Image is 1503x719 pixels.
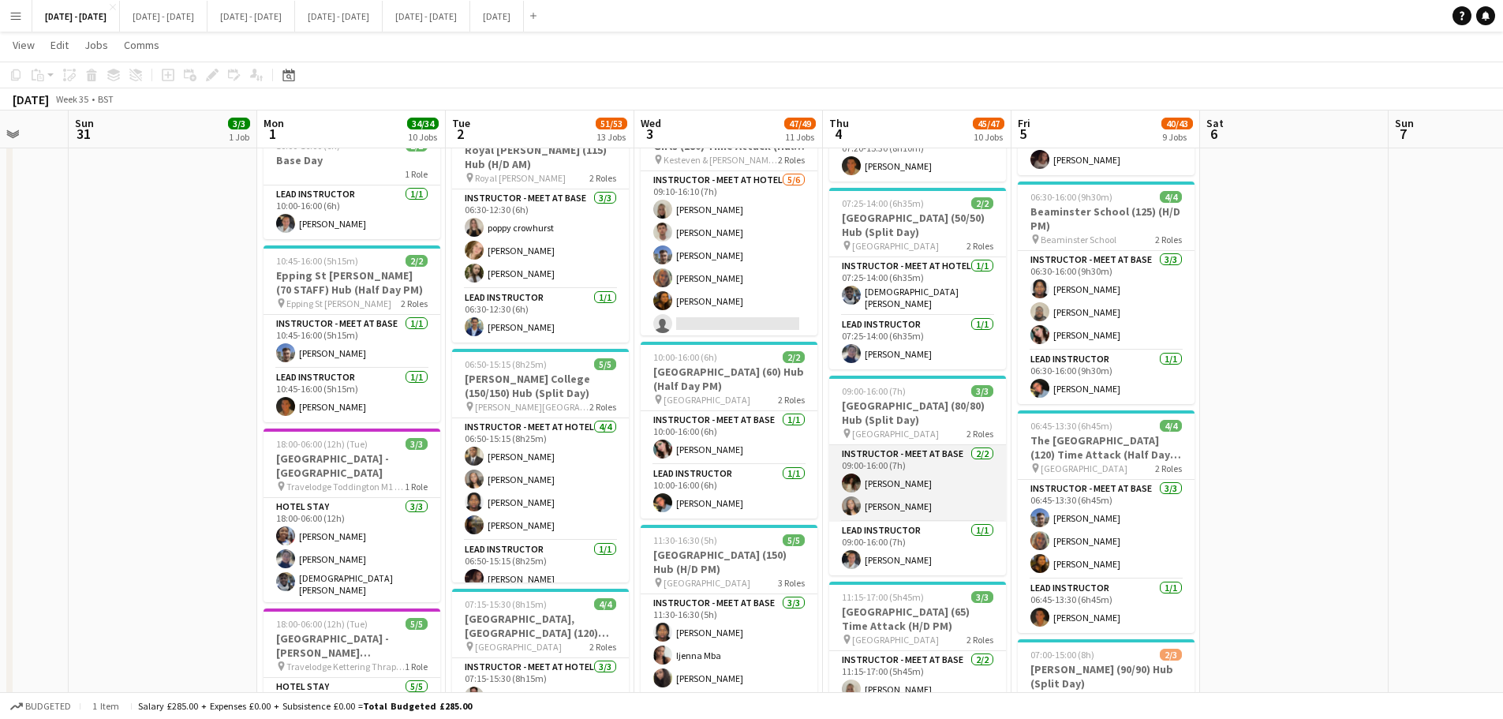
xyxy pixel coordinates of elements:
div: 10 Jobs [974,131,1004,143]
span: 10:00-16:00 (6h) [653,351,717,363]
h3: Epping St [PERSON_NAME] (70 STAFF) Hub (Half Day PM) [264,268,440,297]
app-card-role: Lead Instructor1/110:00-16:00 (6h)[PERSON_NAME] [264,185,440,239]
app-card-role: Lead Instructor1/106:20-16:30 (10h10m)[PERSON_NAME] [1018,122,1195,175]
span: 51/53 [596,118,627,129]
div: 10 Jobs [408,131,438,143]
span: 2/2 [783,351,805,363]
span: 2/2 [406,255,428,267]
span: Week 35 [52,93,92,105]
div: 11 Jobs [785,131,815,143]
h3: Beaminster School (125) (H/D PM) [1018,204,1195,233]
app-card-role: Lead Instructor1/106:30-12:30 (6h)[PERSON_NAME] [452,289,629,343]
app-job-card: 06:50-15:15 (8h25m)5/5[PERSON_NAME] College (150/150) Hub (Split Day) [PERSON_NAME][GEOGRAPHIC_DA... [452,349,629,582]
span: Tue [452,116,470,130]
app-card-role: Instructor - Meet at Hotel1/107:25-14:00 (6h35m)[DEMOGRAPHIC_DATA][PERSON_NAME] [829,257,1006,316]
span: 2 Roles [966,240,993,252]
h3: [PERSON_NAME] College (150/150) Hub (Split Day) [452,372,629,400]
span: 2/3 [1160,649,1182,661]
button: [DATE] [470,1,524,32]
app-card-role: Lead Instructor1/110:00-16:00 (6h)[PERSON_NAME] [641,465,817,519]
span: 1 Role [405,661,428,672]
app-card-role: Lead Instructor1/107:20-15:30 (8h10m)[PERSON_NAME] [829,128,1006,182]
span: 10:45-16:00 (5h15m) [276,255,358,267]
app-job-card: 10:45-16:00 (5h15m)2/2Epping St [PERSON_NAME] (70 STAFF) Hub (Half Day PM) Epping St [PERSON_NAME... [264,245,440,422]
a: Edit [44,35,75,55]
app-card-role: Lead Instructor1/110:45-16:00 (5h15m)[PERSON_NAME] [264,369,440,422]
span: View [13,38,35,52]
span: 06:30-16:00 (9h30m) [1030,191,1112,203]
span: [GEOGRAPHIC_DATA] [852,428,939,440]
app-card-role: Hotel Stay3/318:00-06:00 (12h)[PERSON_NAME][PERSON_NAME][DEMOGRAPHIC_DATA][PERSON_NAME] [264,498,440,602]
div: Salary £285.00 + Expenses £0.00 + Subsistence £0.00 = [138,700,472,712]
span: Sun [75,116,94,130]
span: [GEOGRAPHIC_DATA] [475,641,562,653]
button: [DATE] - [DATE] [295,1,383,32]
span: 3/3 [406,438,428,450]
span: Royal [PERSON_NAME] [475,172,566,184]
app-card-role: Lead Instructor1/106:45-13:30 (6h45m)[PERSON_NAME] [1018,579,1195,633]
span: [PERSON_NAME][GEOGRAPHIC_DATA] [475,401,589,413]
span: 2/2 [971,197,993,209]
app-card-role: Instructor - Meet at Base1/110:00-16:00 (6h)[PERSON_NAME] [641,411,817,465]
div: 13 Jobs [596,131,626,143]
span: Budgeted [25,701,71,712]
h3: [GEOGRAPHIC_DATA] - [PERSON_NAME][GEOGRAPHIC_DATA] [264,631,440,660]
span: Wed [641,116,661,130]
span: Epping St [PERSON_NAME] [286,298,391,309]
app-card-role: Instructor - Meet at Base3/311:30-16:30 (5h)[PERSON_NAME]Ijenna Mba[PERSON_NAME] [641,594,817,694]
span: 07:00-15:00 (8h) [1030,649,1094,661]
span: 2 Roles [401,298,428,309]
a: Comms [118,35,166,55]
span: [GEOGRAPHIC_DATA] [852,240,939,252]
span: 11:15-17:00 (5h45m) [842,591,924,603]
app-job-card: 07:25-14:00 (6h35m)2/2[GEOGRAPHIC_DATA] (50/50) Hub (Split Day) [GEOGRAPHIC_DATA]2 RolesInstructo... [829,188,1006,369]
h3: [GEOGRAPHIC_DATA], [GEOGRAPHIC_DATA] (120) Hub [452,612,629,640]
span: 1 Role [405,481,428,492]
app-card-role: Instructor - Meet at Base3/306:30-12:30 (6h)poppy crowhurst[PERSON_NAME][PERSON_NAME] [452,189,629,289]
span: 5 [1015,125,1030,143]
span: 09:00-16:00 (7h) [842,385,906,397]
button: [DATE] - [DATE] [120,1,208,32]
span: 2 Roles [589,172,616,184]
app-job-card: 10:00-16:00 (6h)2/2[GEOGRAPHIC_DATA] (60) Hub (Half Day PM) [GEOGRAPHIC_DATA]2 RolesInstructor - ... [641,342,817,519]
app-card-role: Instructor - Meet at Base3/306:30-16:00 (9h30m)[PERSON_NAME][PERSON_NAME][PERSON_NAME] [1018,251,1195,350]
app-job-card: 18:00-06:00 (12h) (Tue)3/3[GEOGRAPHIC_DATA] - [GEOGRAPHIC_DATA] Travelodge Toddington M1 Southbou... [264,429,440,602]
span: Beaminster School [1041,234,1116,245]
div: 09:00-16:00 (7h)3/3[GEOGRAPHIC_DATA] (80/80) Hub (Split Day) [GEOGRAPHIC_DATA]2 RolesInstructor -... [829,376,1006,575]
span: 45/47 [973,118,1004,129]
div: 06:45-13:30 (6h45m)4/4The [GEOGRAPHIC_DATA] (120) Time Attack (Half Day AM) [GEOGRAPHIC_DATA]2 Ro... [1018,410,1195,633]
app-job-card: 06:30-12:30 (6h)4/4Royal [PERSON_NAME] (115) Hub (H/D AM) Royal [PERSON_NAME]2 RolesInstructor - ... [452,120,629,343]
span: 06:45-13:30 (6h45m) [1030,420,1112,432]
span: Total Budgeted £285.00 [363,700,472,712]
span: 5/5 [594,358,616,370]
span: 31 [73,125,94,143]
div: 9 Jobs [1162,131,1192,143]
button: [DATE] - [DATE] [208,1,295,32]
span: Fri [1018,116,1030,130]
app-job-card: 10:00-16:00 (6h)1/1Base Day1 RoleLead Instructor1/110:00-16:00 (6h)[PERSON_NAME] [264,130,440,239]
span: 2 [450,125,470,143]
span: Sun [1395,116,1414,130]
div: BST [98,93,114,105]
div: 06:30-16:00 (9h30m)4/4Beaminster School (125) (H/D PM) Beaminster School2 RolesInstructor - Meet ... [1018,182,1195,404]
span: 3 Roles [1155,691,1182,703]
div: [DATE] [13,92,49,107]
span: Travelodge Kettering Thrapston [286,661,405,672]
h3: [PERSON_NAME] (90/90) Hub (Split Day) [1018,662,1195,691]
span: 18:00-06:00 (12h) (Tue) [276,438,368,450]
a: Jobs [78,35,114,55]
span: 2 Roles [966,634,993,646]
app-card-role: Instructor - Meet at Base2/209:00-16:00 (7h)[PERSON_NAME][PERSON_NAME] [829,445,1006,522]
span: [GEOGRAPHIC_DATA] [664,577,750,589]
app-card-role: Lead Instructor1/106:50-15:15 (8h25m)[PERSON_NAME] [452,541,629,594]
span: [PERSON_NAME] [1041,691,1108,703]
h3: [GEOGRAPHIC_DATA] (65) Time Attack (H/D PM) [829,605,1006,633]
span: 2 Roles [778,394,805,406]
app-card-role: Lead Instructor1/109:00-16:00 (7h)[PERSON_NAME] [829,522,1006,575]
span: 11:30-16:30 (5h) [653,534,717,546]
span: 4 [827,125,849,143]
